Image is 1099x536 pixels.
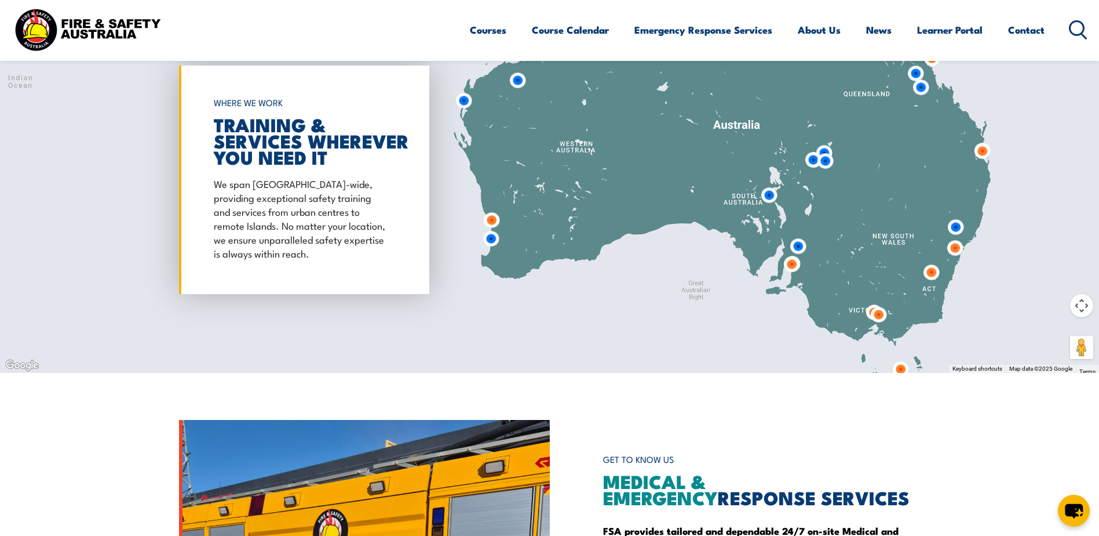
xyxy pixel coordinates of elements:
button: Keyboard shortcuts [952,365,1002,373]
a: About Us [798,15,841,45]
button: Drag Pegman onto the map to open Street View [1070,336,1093,359]
h6: GET TO KNOW US [603,449,921,470]
h6: WHERE WE WORK [214,92,389,113]
a: Learner Portal [917,15,983,45]
button: Map camera controls [1070,294,1093,317]
span: MEDICAL & EMERGENCY [603,466,718,512]
a: Courses [470,15,506,45]
button: chat-button [1058,495,1090,527]
a: Terms (opens in new tab) [1079,368,1096,375]
p: We span [GEOGRAPHIC_DATA]-wide, providing exceptional safety training and services from urban cen... [214,176,389,260]
a: Emergency Response Services [634,15,772,45]
h2: TRAINING & SERVICES WHEREVER YOU NEED IT [214,116,389,165]
h2: RESPONSE SERVICES [603,473,921,505]
img: Google [3,358,41,373]
span: Map data ©2025 Google [1009,365,1072,372]
a: Contact [1008,15,1045,45]
a: Course Calendar [532,15,609,45]
a: News [866,15,892,45]
a: Open this area in Google Maps (opens a new window) [3,358,41,373]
